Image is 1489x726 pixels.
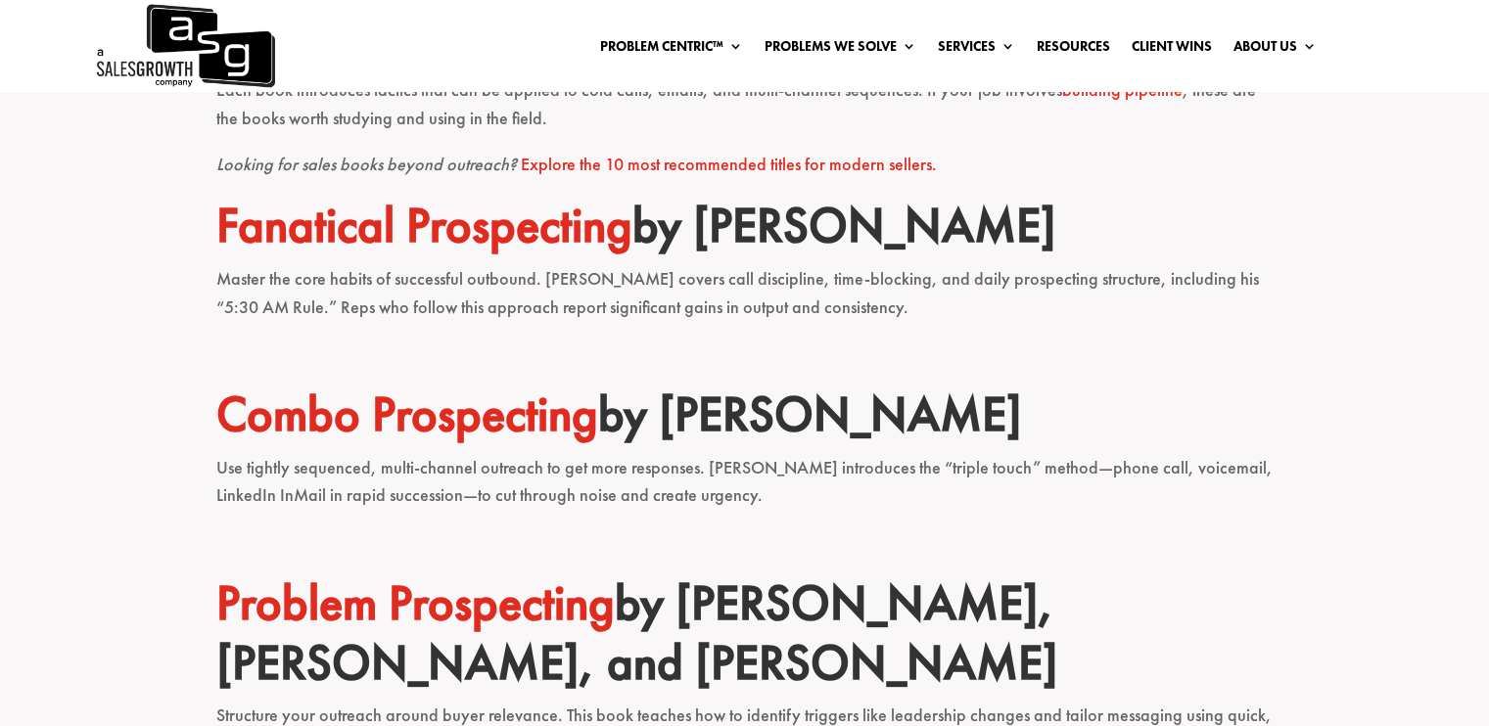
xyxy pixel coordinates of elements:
a: building pipeline [1062,78,1183,101]
a: Fanatical Prospecting [216,194,632,256]
a: Combo Prospecting [216,383,598,445]
h2: by [PERSON_NAME], [PERSON_NAME], and [PERSON_NAME] [216,573,1274,702]
a: Services [938,39,1015,61]
h2: by [PERSON_NAME] [216,196,1274,264]
em: Looking for sales books beyond outreach? [216,153,517,175]
p: Each book introduces tactics that can be applied to cold calls, emails, and multi-channel sequenc... [216,76,1274,151]
a: Client Wins [1132,39,1212,61]
a: Resources [1037,39,1110,61]
p: Master the core habits of successful outbound. [PERSON_NAME] covers call discipline, time-blockin... [216,265,1274,340]
a: Explore the 10 most recommended titles for modern sellers. [521,153,937,175]
a: Problem Prospecting [216,571,615,634]
p: Use tightly sequenced, multi-channel outreach to get more responses. [PERSON_NAME] introduces the... [216,454,1274,528]
h2: by [PERSON_NAME] [216,385,1274,453]
a: About Us [1233,39,1317,61]
a: Problem Centric™ [600,39,743,61]
a: Problems We Solve [765,39,916,61]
